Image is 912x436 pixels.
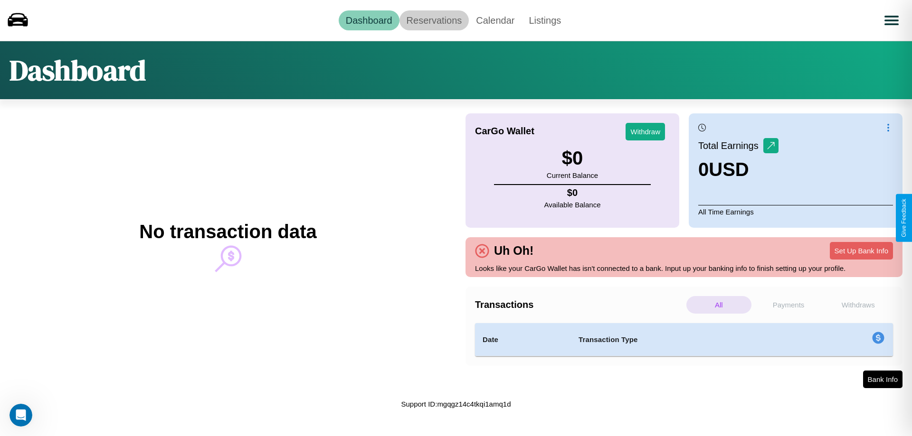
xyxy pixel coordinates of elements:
h4: $ 0 [544,187,601,198]
a: Dashboard [339,10,399,30]
h3: $ 0 [547,148,598,169]
a: Reservations [399,10,469,30]
p: Total Earnings [698,137,763,154]
h3: 0 USD [698,159,779,180]
h1: Dashboard [9,51,146,90]
iframe: Intercom live chat [9,404,32,427]
table: simple table [475,323,893,356]
h4: CarGo Wallet [475,126,534,137]
p: Support ID: mgqgz14c4tkqi1amq1d [401,398,511,410]
h4: Transaction Type [579,334,794,345]
p: Withdraws [826,296,891,314]
a: Listings [522,10,568,30]
h2: No transaction data [139,221,316,242]
p: Available Balance [544,198,601,211]
div: Give Feedback [901,199,907,237]
p: All [686,296,751,314]
h4: Date [483,334,563,345]
p: Looks like your CarGo Wallet has isn't connected to a bank. Input up your banking info to finish ... [475,262,893,275]
p: All Time Earnings [698,205,893,218]
p: Payments [756,296,821,314]
h4: Transactions [475,299,684,310]
button: Set Up Bank Info [830,242,893,260]
a: Calendar [469,10,522,30]
button: Bank Info [863,371,902,388]
button: Open menu [878,7,905,34]
button: Withdraw [626,123,665,140]
p: Current Balance [547,169,598,182]
h4: Uh Oh! [489,244,538,258]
